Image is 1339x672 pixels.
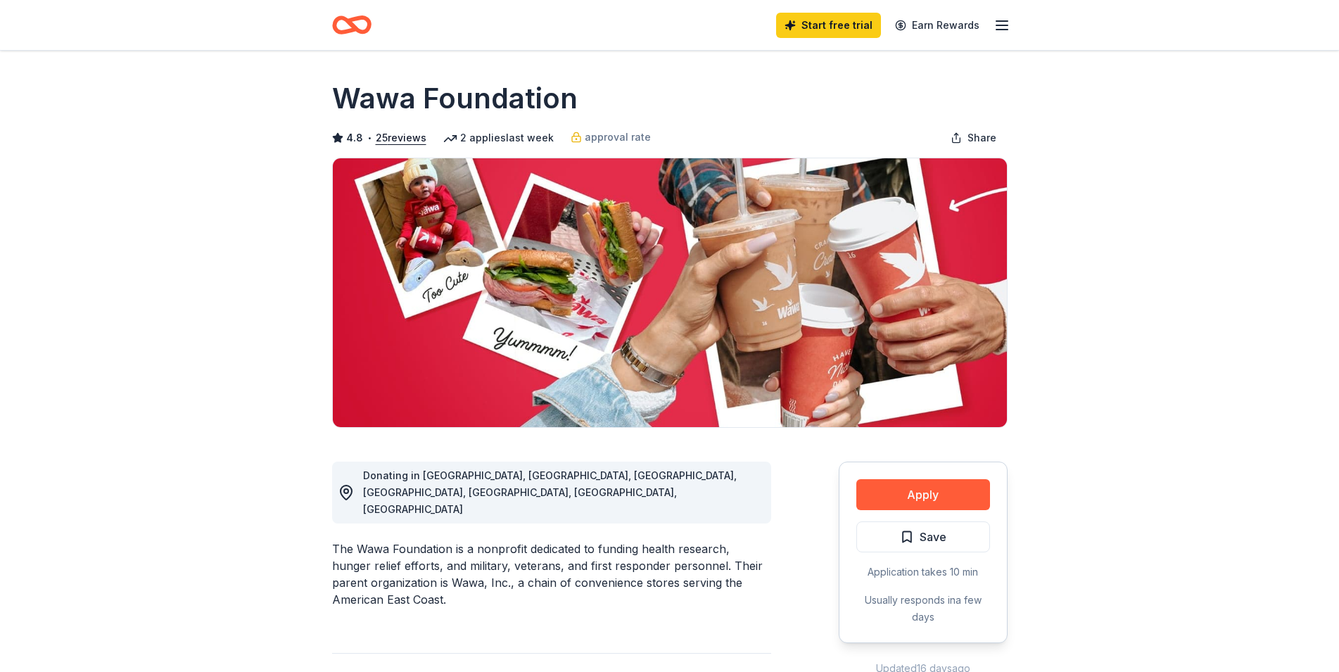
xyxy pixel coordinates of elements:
[967,129,996,146] span: Share
[920,528,946,546] span: Save
[333,158,1007,427] img: Image for Wawa Foundation
[887,13,988,38] a: Earn Rewards
[332,8,372,42] a: Home
[376,129,426,146] button: 25reviews
[346,129,363,146] span: 4.8
[856,564,990,581] div: Application takes 10 min
[856,521,990,552] button: Save
[332,79,578,118] h1: Wawa Foundation
[363,469,737,515] span: Donating in [GEOGRAPHIC_DATA], [GEOGRAPHIC_DATA], [GEOGRAPHIC_DATA], [GEOGRAPHIC_DATA], [GEOGRAPH...
[332,540,771,608] div: The Wawa Foundation is a nonprofit dedicated to funding health research, hunger relief efforts, a...
[776,13,881,38] a: Start free trial
[856,479,990,510] button: Apply
[585,129,651,146] span: approval rate
[571,129,651,146] a: approval rate
[443,129,554,146] div: 2 applies last week
[856,592,990,626] div: Usually responds in a few days
[367,132,372,144] span: •
[939,124,1008,152] button: Share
